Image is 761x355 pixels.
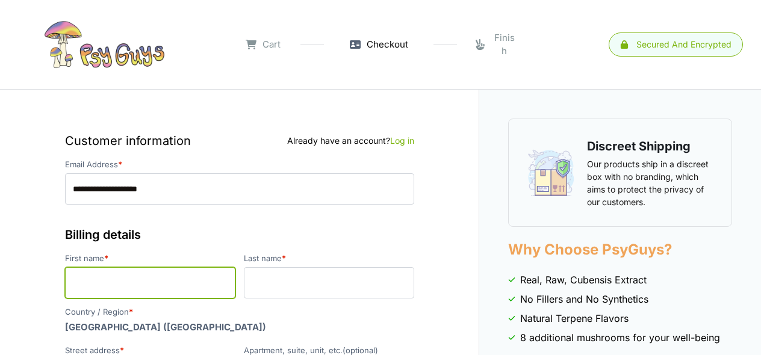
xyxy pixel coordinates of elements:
[244,347,414,354] label: Apartment, suite, unit, etc.
[390,135,414,146] a: Log in
[636,40,731,49] div: Secured and encrypted
[65,308,414,316] label: Country / Region
[343,345,378,355] span: (optional)
[287,134,414,147] div: Already have an account?
[367,38,408,52] span: Checkout
[246,38,281,52] a: Cart
[492,31,517,58] span: Finish
[65,226,414,244] h3: Billing details
[609,32,743,57] a: Secured and encrypted
[520,273,647,287] span: Real, Raw, Cubensis Extract
[520,330,720,345] span: 8 additional mushrooms for your well-being
[520,311,629,326] span: Natural Terpene Flavors
[244,255,414,262] label: Last name
[520,292,648,306] span: No Fillers and No Synthetics
[508,241,672,258] strong: Why Choose PsyGuys?
[587,139,691,153] strong: Discreet Shipping
[65,161,414,168] label: Email Address
[65,321,266,333] strong: [GEOGRAPHIC_DATA] ([GEOGRAPHIC_DATA])
[65,132,414,150] h3: Customer information
[587,158,713,208] p: Our products ship in a discreet box with no branding, which aims to protect the privacy of our cu...
[65,255,235,262] label: First name
[65,347,235,354] label: Street address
